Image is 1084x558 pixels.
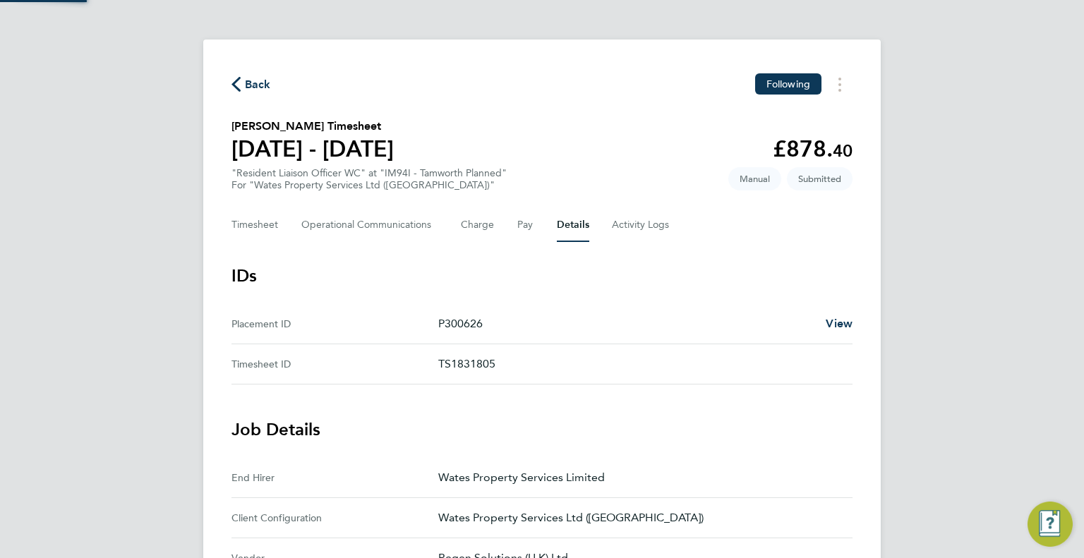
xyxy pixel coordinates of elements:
div: End Hirer [231,469,438,486]
p: P300626 [438,315,814,332]
a: View [826,315,853,332]
span: 40 [833,140,853,161]
button: Back [231,75,271,93]
p: Wates Property Services Ltd ([GEOGRAPHIC_DATA]) [438,509,841,526]
h2: [PERSON_NAME] Timesheet [231,118,394,135]
button: Engage Resource Center [1028,502,1073,547]
button: Following [755,73,821,95]
button: Pay [517,208,534,242]
button: Timesheets Menu [827,73,853,95]
p: Wates Property Services Limited [438,469,841,486]
p: TS1831805 [438,356,841,372]
span: Back [245,76,271,93]
span: This timesheet is Submitted. [787,167,853,190]
h3: Job Details [231,418,853,441]
div: Placement ID [231,315,438,332]
button: Operational Communications [301,208,438,242]
div: For "Wates Property Services Ltd ([GEOGRAPHIC_DATA])" [231,179,507,191]
span: This timesheet was manually created. [728,167,781,190]
div: Client Configuration [231,509,438,526]
div: Timesheet ID [231,356,438,372]
button: Timesheet [231,208,279,242]
div: "Resident Liaison Officer WC" at "IM94I - Tamworth Planned" [231,167,507,191]
span: Following [766,78,810,90]
h3: IDs [231,265,853,287]
button: Charge [461,208,495,242]
button: Activity Logs [612,208,671,242]
app-decimal: £878. [773,135,853,162]
span: View [826,317,853,330]
button: Details [557,208,589,242]
h1: [DATE] - [DATE] [231,135,394,163]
